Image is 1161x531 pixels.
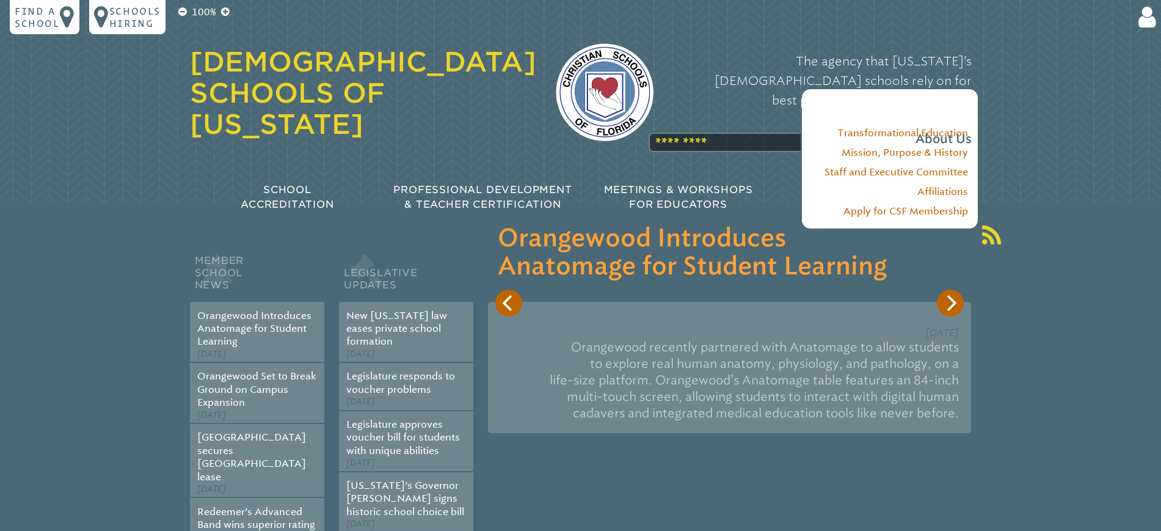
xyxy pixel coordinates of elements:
p: 100% [189,5,219,20]
a: Affiliations [917,186,968,197]
a: Legislature approves voucher bill for students with unique abilities [346,419,460,456]
span: [DATE] [197,349,226,359]
h2: Legislative Updates [339,252,473,302]
a: Orangewood Set to Break Ground on Campus Expansion [197,370,316,408]
h2: Member School News [190,252,324,302]
span: [DATE] [197,484,226,494]
a: Staff and Executive Committee [824,166,968,178]
a: New [US_STATE] law eases private school formation [346,310,447,348]
span: [DATE] [346,349,375,359]
button: Next [937,290,964,317]
span: Professional Development & Teacher Certification [393,184,572,210]
p: Find a school [15,5,60,29]
span: [DATE] [197,410,226,420]
p: The agency that [US_STATE]’s [DEMOGRAPHIC_DATA] schools rely on for best practices in accreditati... [673,51,972,149]
a: [US_STATE]’s Governor [PERSON_NAME] signs historic school choice bill [346,480,464,518]
p: Orangewood recently partnered with Anatomage to allow students to explore real human anatomy, phy... [500,334,959,426]
a: [DEMOGRAPHIC_DATA] Schools of [US_STATE] [190,46,536,140]
span: [DATE] [925,327,959,339]
button: Previous [495,290,522,317]
span: [DATE] [346,458,375,468]
a: Apply for CSF Membership [843,205,968,217]
a: Orangewood Introduces Anatomage for Student Learning [197,310,311,348]
h3: Orangewood Introduces Anatomage for Student Learning [498,225,961,281]
p: Schools Hiring [109,5,161,29]
span: School Accreditation [241,184,333,210]
a: Legislature responds to voucher problems [346,370,455,395]
span: Meetings & Workshops for Educators [604,184,753,210]
span: [DATE] [346,519,375,529]
span: [DATE] [346,397,375,407]
img: csf-logo-web-colors.png [556,43,653,141]
a: [GEOGRAPHIC_DATA] secures [GEOGRAPHIC_DATA] lease [197,431,306,482]
a: Redeemer’s Advanced Band wins superior rating [197,506,315,530]
span: About Us [915,130,972,149]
